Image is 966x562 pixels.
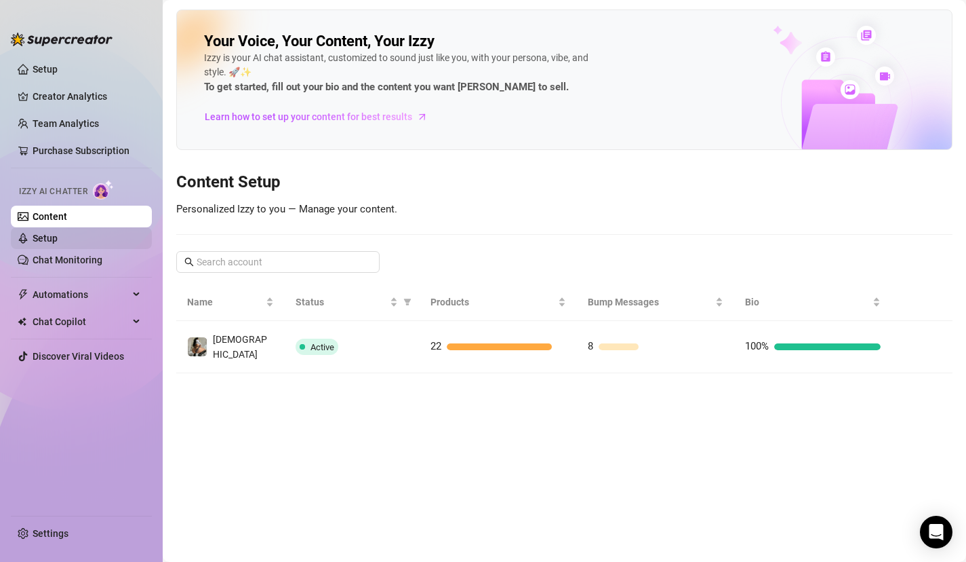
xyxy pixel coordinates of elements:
span: search [184,257,194,267]
a: Chat Monitoring [33,255,102,265]
span: arrow-right [416,110,429,124]
a: Setup [33,64,58,75]
strong: To get started, fill out your bio and the content you want [PERSON_NAME] to sell. [204,81,569,93]
span: 22 [430,340,441,352]
span: thunderbolt [18,289,28,300]
a: Setup [33,233,58,244]
img: Goddess [188,337,207,356]
th: Name [176,284,285,321]
th: Bio [734,284,891,321]
span: Bio [745,295,870,310]
a: Content [33,211,67,222]
div: Open Intercom Messenger [920,516,952,548]
span: Active [310,342,334,352]
span: 8 [588,340,593,352]
input: Search account [197,255,361,269]
span: Learn how to set up your content for best results [205,109,412,124]
a: Learn how to set up your content for best results [204,106,438,128]
img: ai-chatter-content-library-cLFOSyPT.png [742,11,952,149]
a: Discover Viral Videos [33,351,124,362]
span: 100% [745,340,769,352]
a: Team Analytics [33,118,99,129]
img: Chat Copilot [18,317,26,326]
h3: Content Setup [176,172,952,193]
th: Bump Messages [577,284,734,321]
span: Products [430,295,555,310]
img: AI Chatter [93,180,114,200]
span: filter [401,292,414,312]
th: Products [420,284,577,321]
a: Creator Analytics [33,86,141,107]
span: [DEMOGRAPHIC_DATA] [213,334,267,360]
span: filter [403,298,411,306]
span: Bump Messages [588,295,712,310]
span: Automations [33,284,129,305]
a: Settings [33,528,68,539]
a: Purchase Subscription [33,145,129,156]
span: Status [296,295,387,310]
span: Name [187,295,263,310]
span: Chat Copilot [33,311,129,333]
img: logo-BBDzfeDw.svg [11,33,113,46]
div: Izzy is your AI chat assistant, customized to sound just like you, with your persona, vibe, and s... [204,51,611,96]
th: Status [285,284,420,321]
span: Izzy AI Chatter [19,185,87,198]
span: Personalized Izzy to you — Manage your content. [176,203,397,215]
h2: Your Voice, Your Content, Your Izzy [204,32,435,51]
